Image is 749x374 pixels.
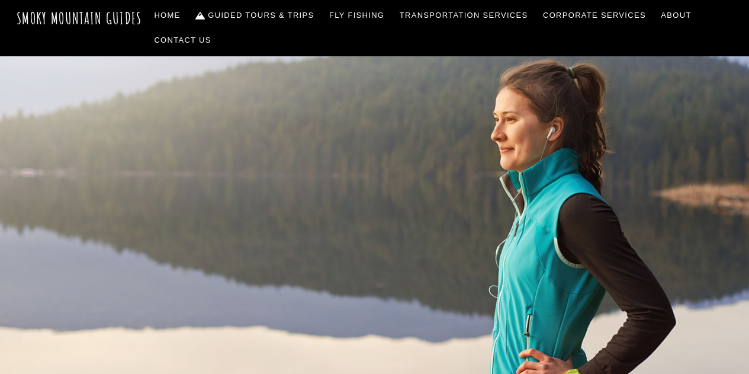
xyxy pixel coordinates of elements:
[17,8,142,28] a: Smoky Mountain Guides
[657,3,696,28] a: About
[324,3,389,28] a: Fly Fishing
[538,3,651,28] a: Corporate Services
[191,3,319,28] a: Guided Tours & Trips
[150,28,216,53] a: Contact Us
[150,3,185,28] a: Home
[395,3,532,28] a: Transportation Services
